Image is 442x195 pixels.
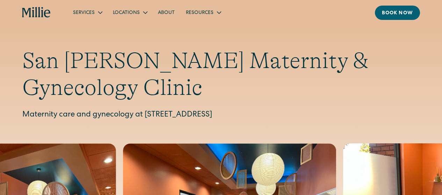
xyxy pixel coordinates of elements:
[107,7,152,18] div: Locations
[73,9,95,17] div: Services
[22,7,51,18] a: home
[67,7,107,18] div: Services
[22,47,420,101] h1: San [PERSON_NAME] Maternity & Gynecology Clinic
[382,10,413,17] div: Book now
[22,110,420,121] p: Maternity care and gynecology at [STREET_ADDRESS]
[113,9,140,17] div: Locations
[186,9,213,17] div: Resources
[180,7,226,18] div: Resources
[375,6,420,20] a: Book now
[152,7,180,18] a: About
